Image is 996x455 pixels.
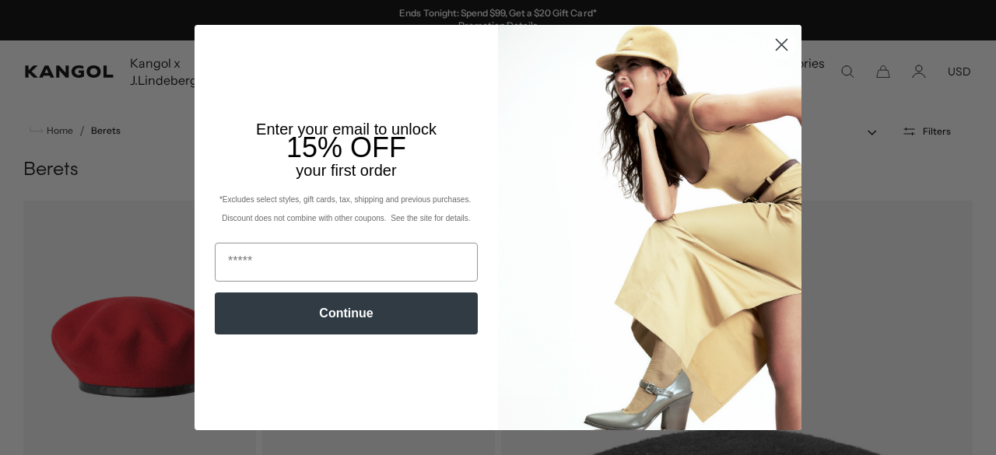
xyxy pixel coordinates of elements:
button: Close dialog [768,31,795,58]
span: Enter your email to unlock [256,121,437,138]
span: *Excludes select styles, gift cards, tax, shipping and previous purchases. Discount does not comb... [219,195,473,222]
span: 15% OFF [286,131,406,163]
button: Continue [215,292,478,334]
input: Email [215,243,478,282]
img: 93be19ad-e773-4382-80b9-c9d740c9197f.jpeg [498,25,801,429]
span: your first order [296,162,396,179]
